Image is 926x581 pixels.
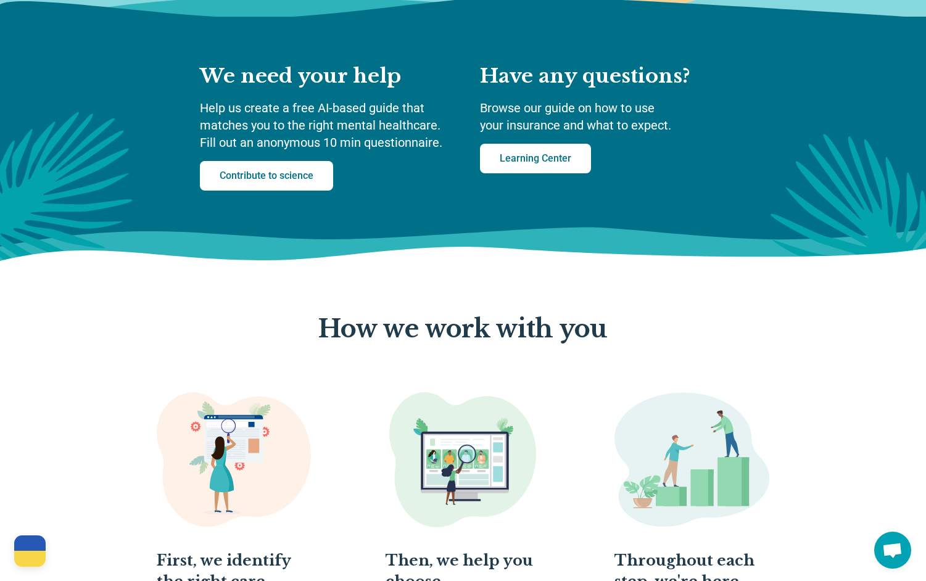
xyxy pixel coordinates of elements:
a: Learning Center [480,144,591,173]
a: Open chat [874,532,911,569]
p: How we work with you [318,315,607,344]
h2: We need your help [200,64,455,89]
a: Contribute to science [200,161,333,191]
h2: Have any questions? [480,64,727,89]
p: Browse our guide on how to use your insurance and what to expect. [480,99,727,134]
p: Help us create a free AI-based guide that matches you to the right mental healthcare. Fill out an... [200,99,455,151]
